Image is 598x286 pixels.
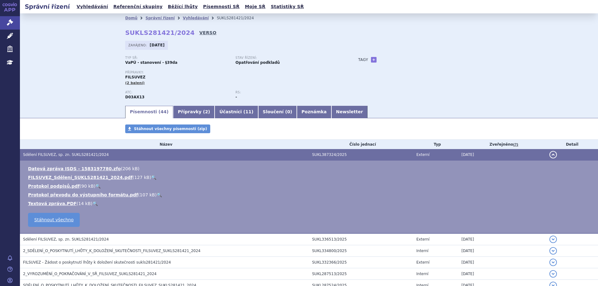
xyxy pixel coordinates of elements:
td: [DATE] [458,233,546,245]
a: + [371,57,377,63]
a: Vyhledávání [183,16,209,20]
td: [DATE] [458,257,546,268]
h2: Správní řízení [20,2,75,11]
span: Interní [416,249,429,253]
span: 2 [205,109,208,114]
a: Správní řízení [145,16,175,20]
a: Písemnosti SŘ [201,2,241,11]
th: Název [20,140,309,149]
li: ( ) [28,192,592,198]
th: Zveřejněno [458,140,546,149]
a: 🔍 [93,201,98,206]
td: SUKL332366/2025 [309,257,413,268]
p: RS: [235,91,339,94]
a: Vyhledávání [75,2,110,11]
a: Domů [125,16,137,20]
strong: SUKLS281421/2024 [125,29,195,36]
strong: [DATE] [150,43,165,47]
a: Protokol podpisů.pdf [28,184,80,189]
a: Běžící lhůty [166,2,200,11]
span: 127 kB [134,175,149,180]
a: 🔍 [95,184,101,189]
abbr: (?) [513,143,518,147]
td: SUKL287513/2025 [309,268,413,280]
span: 2_VYROZUMĚNÍ_O_POKRAČOVÁNÍ_V_SŘ_FILSUVEZ_SUKLS281421_2024 [23,272,157,276]
td: SUKL334800/2025 [309,245,413,257]
td: [DATE] [458,245,546,257]
td: SUKL336513/2025 [309,233,413,245]
span: 206 kB [122,166,138,171]
button: detail [549,151,557,158]
button: detail [549,247,557,255]
span: FILSUVEZ [125,75,145,79]
a: Moje SŘ [243,2,267,11]
button: detail [549,259,557,266]
a: Statistiky SŘ [269,2,306,11]
a: Textová zpráva.PDF [28,201,77,206]
a: Protokol převodu do výstupního formátu.pdf [28,192,138,197]
span: 90 kB [81,184,94,189]
a: 🔍 [151,175,156,180]
span: Stáhnout všechny písemnosti (zip) [134,127,207,131]
th: Číslo jednací [309,140,413,149]
a: Účastníci (11) [215,106,258,118]
td: SUKL387324/2025 [309,149,413,161]
button: detail [549,270,557,278]
span: Externí [416,260,430,265]
li: SUKLS281421/2024 [217,13,262,23]
a: 🔍 [157,192,162,197]
p: ATC: [125,91,229,94]
span: 2_SDĚLENÍ_O_POSKYTNUTÍ_LHŮTY_K_DOLOŽENÍ_SKUTEČNOSTI_FILSUVEZ_SUKLS281421_2024 [23,249,201,253]
th: Typ [413,140,458,149]
p: Typ SŘ: [125,56,229,60]
li: ( ) [28,183,592,189]
strong: BŘEZOVÁ KŮRA [125,95,145,99]
a: Sloučení (0) [258,106,297,118]
a: Přípravky (2) [173,106,215,118]
li: ( ) [28,174,592,181]
li: ( ) [28,200,592,207]
span: Interní [416,272,429,276]
span: 11 [245,109,251,114]
th: Detail [546,140,598,149]
span: (2 balení) [125,81,145,85]
span: 44 [160,109,166,114]
strong: Opatřování podkladů [235,60,280,65]
a: Poznámka [297,106,331,118]
a: Newsletter [331,106,368,118]
td: [DATE] [458,268,546,280]
button: detail [549,236,557,243]
p: Stav řízení: [235,56,339,60]
a: Referenční skupiny [112,2,164,11]
a: FILSUVEZ_Sdělení_SUKLS281421_2024.pdf [28,175,133,180]
a: Datová zpráva ISDS - 1583197780.zfo [28,166,121,171]
td: [DATE] [458,149,546,161]
span: 0 [287,109,290,114]
span: Sdělení FILSUVEZ, sp. zn. SUKLS281421/2024 [23,152,109,157]
a: Stáhnout všechny písemnosti (zip) [125,124,210,133]
span: 14 kB [78,201,91,206]
span: 107 kB [140,192,155,197]
p: Přípravky: [125,71,346,74]
span: Externí [416,152,430,157]
span: Externí [416,237,430,241]
h3: Tagy [358,56,368,63]
span: Zahájeno: [128,43,148,48]
a: Písemnosti (44) [125,106,173,118]
strong: - [235,95,237,99]
li: ( ) [28,166,592,172]
a: Stáhnout všechno [28,213,80,227]
a: VERSO [199,30,216,36]
span: Sdělení FILSUVEZ, sp. zn. SUKLS281421/2024 [23,237,109,241]
strong: VaPÚ - stanovení - §39da [125,60,178,65]
span: FILSUVEZ - Žádost o poskytnutí lhůty k doložení skutečnosti sukls281421/2024 [23,260,171,265]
